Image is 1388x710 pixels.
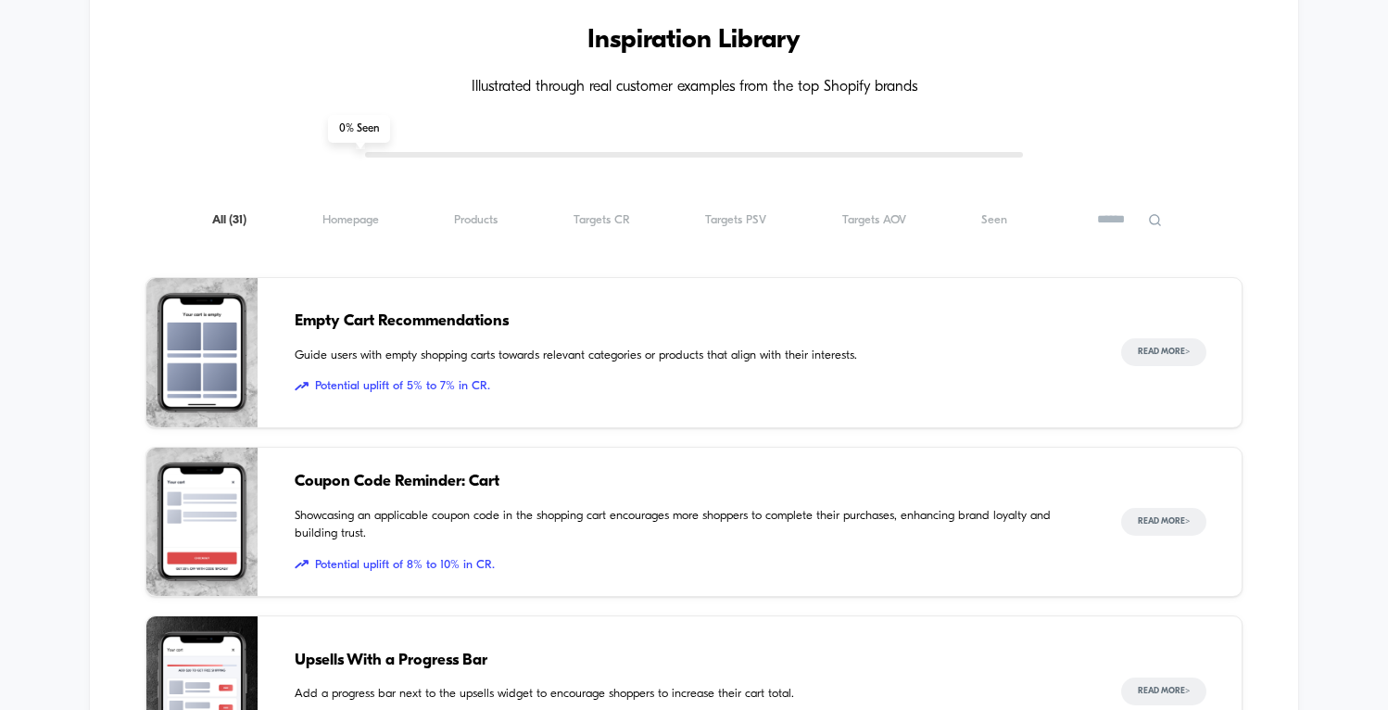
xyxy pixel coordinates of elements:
[295,347,1083,365] span: Guide users with empty shopping carts towards relevant categories or products that align with the...
[295,470,1083,494] span: Coupon Code Reminder: Cart
[146,448,258,597] img: Showcasing an applicable coupon code in the shopping cart encourages more shoppers to complete th...
[705,213,766,227] span: Targets PSV
[981,213,1007,227] span: Seen
[295,310,1083,334] span: Empty Cart Recommendations
[145,79,1242,96] h4: Illustrated through real customer examples from the top Shopify brands
[145,26,1242,56] h3: Inspiration Library
[295,685,1083,704] span: Add a progress bar next to the upsells widget to encourage shoppers to increase their cart total.
[295,649,1083,673] span: Upsells With a Progress Bar
[842,213,906,227] span: Targets AOV
[295,377,1083,396] span: Potential uplift of 5% to 7% in CR.
[295,556,1083,575] span: Potential uplift of 8% to 10% in CR.
[1121,338,1206,366] button: Read More>
[328,115,390,143] span: 0 % Seen
[1121,508,1206,536] button: Read More>
[322,213,379,227] span: Homepage
[212,213,246,227] span: All
[229,214,246,226] span: ( 31 )
[1121,678,1206,705] button: Read More>
[146,278,258,427] img: Guide users with empty shopping carts towards relevant categories or products that align with the...
[295,507,1083,543] span: Showcasing an applicable coupon code in the shopping cart encourages more shoppers to complete th...
[454,213,498,227] span: Products
[574,213,630,227] span: Targets CR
